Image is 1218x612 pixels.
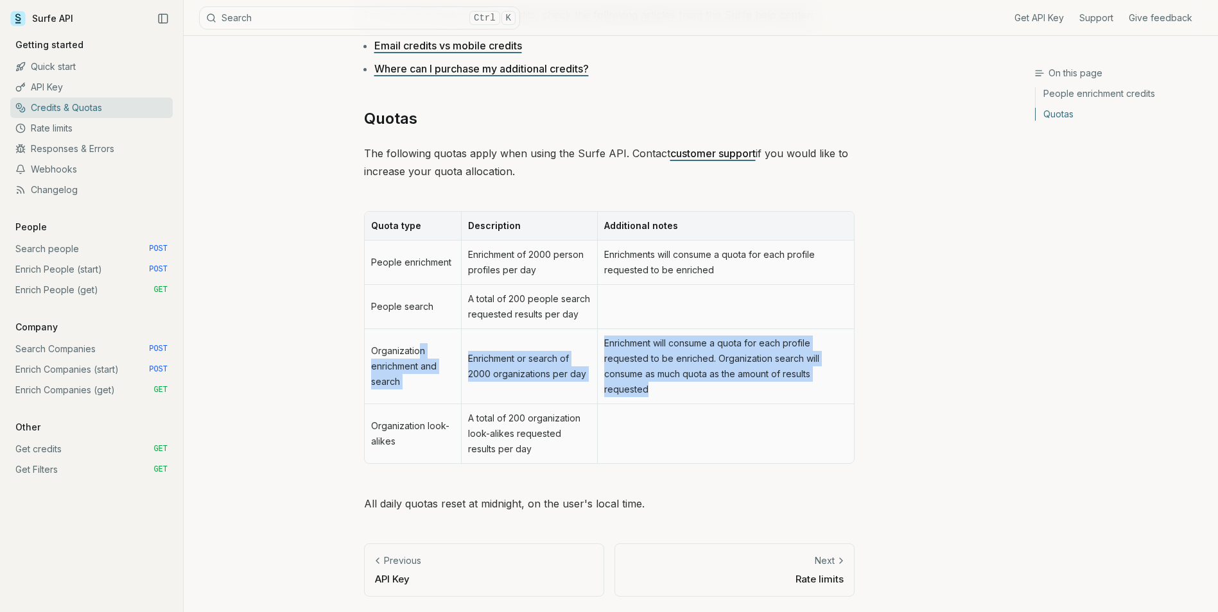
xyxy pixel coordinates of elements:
[10,421,46,434] p: Other
[364,495,855,513] p: All daily quotas reset at midnight, on the user's local time.
[149,264,168,275] span: POST
[149,244,168,254] span: POST
[461,404,597,463] td: A total of 200 organization look-alikes requested results per day
[364,543,604,597] a: PreviousAPI Key
[10,439,173,459] a: Get credits GET
[365,285,462,329] td: People search
[815,554,835,567] p: Next
[10,339,173,359] a: Search Companies POST
[597,241,853,285] td: Enrichments will consume a quota for each profile requested to be enriched
[10,118,173,139] a: Rate limits
[149,364,168,375] span: POST
[10,98,173,118] a: Credits & Quotas
[10,459,173,480] a: Get Filters GET
[614,543,855,597] a: NextRate limits
[374,39,522,52] a: Email credits vs mobile credits
[461,241,597,285] td: Enrichment of 2000 person profiles per day
[10,139,173,159] a: Responses & Errors
[365,212,462,241] th: Quota type
[10,380,173,400] a: Enrich Companies (get) GET
[461,329,597,404] td: Enrichment or search of 2000 organizations per day
[1014,12,1064,24] a: Get API Key
[153,9,173,28] button: Collapse Sidebar
[364,144,855,180] p: The following quotas apply when using the Surfe API. Contact if you would like to increase your q...
[199,6,520,30] button: SearchCtrlK
[10,321,63,334] p: Company
[10,77,173,98] a: API Key
[384,554,421,567] p: Previous
[10,280,173,300] a: Enrich People (get) GET
[153,464,168,475] span: GET
[670,147,756,160] a: customer support
[1079,12,1113,24] a: Support
[1129,12,1192,24] a: Give feedback
[10,239,173,259] a: Search people POST
[10,9,73,28] a: Surfe API
[10,259,173,280] a: Enrich People (start) POST
[625,572,844,586] p: Rate limits
[10,221,52,234] p: People
[501,11,516,25] kbd: K
[469,11,500,25] kbd: Ctrl
[597,329,853,404] td: Enrichment will consume a quota for each profile requested to be enriched. Organization search wi...
[364,108,417,129] a: Quotas
[10,180,173,200] a: Changelog
[1036,87,1208,104] a: People enrichment credits
[10,56,173,77] a: Quick start
[1036,104,1208,121] a: Quotas
[10,359,173,380] a: Enrich Companies (start) POST
[10,38,89,51] p: Getting started
[153,285,168,295] span: GET
[365,404,462,463] td: Organization look-alikes
[461,212,597,241] th: Description
[597,212,853,241] th: Additional notes
[153,385,168,395] span: GET
[149,344,168,354] span: POST
[375,572,593,586] p: API Key
[1034,67,1208,80] h3: On this page
[374,62,589,75] a: Where can I purchase my additional credits?
[365,241,462,285] td: People enrichment
[365,329,462,404] td: Organization enrichment and search
[461,285,597,329] td: A total of 200 people search requested results per day
[153,444,168,454] span: GET
[10,159,173,180] a: Webhooks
